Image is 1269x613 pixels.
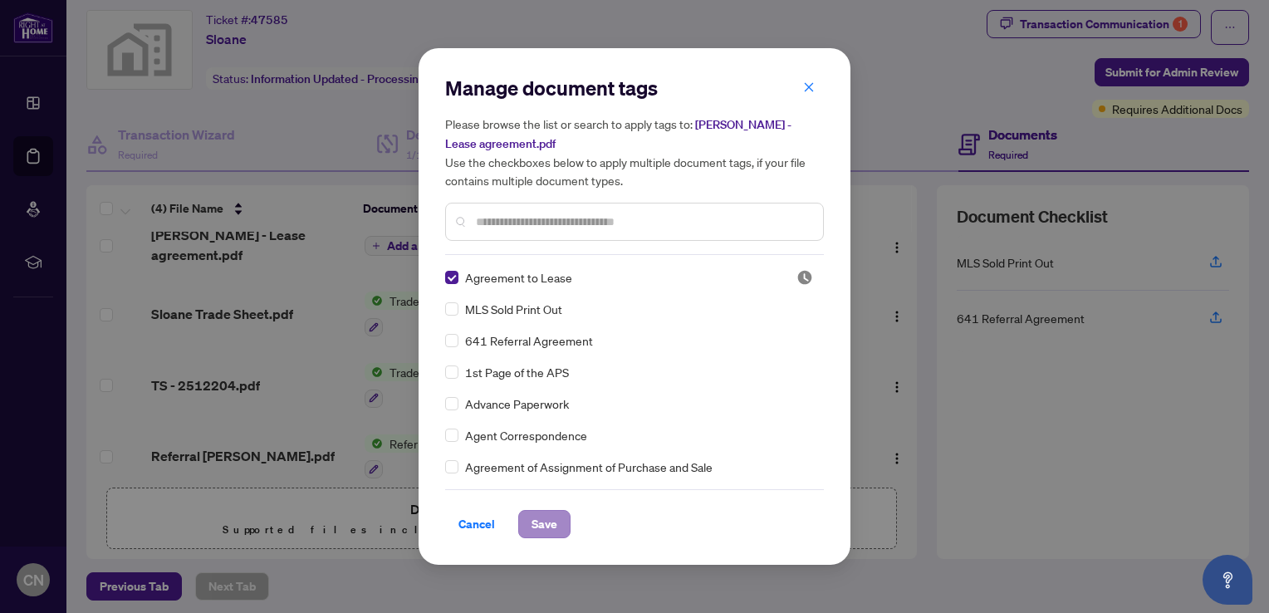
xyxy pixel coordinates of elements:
h2: Manage document tags [445,75,824,101]
img: status [796,269,813,286]
span: Advance Paperwork [465,395,569,413]
span: Save [532,511,557,537]
span: Cancel [458,511,495,537]
button: Save [518,510,571,538]
button: Open asap [1203,555,1252,605]
span: 1st Page of the APS [465,363,569,381]
button: Cancel [445,510,508,538]
span: 641 Referral Agreement [465,331,593,350]
span: Agreement of Assignment of Purchase and Sale [465,458,713,476]
span: MLS Sold Print Out [465,300,562,318]
span: Agreement to Lease [465,268,572,287]
span: Agent Correspondence [465,426,587,444]
span: Pending Review [796,269,813,286]
h5: Please browse the list or search to apply tags to: Use the checkboxes below to apply multiple doc... [445,115,824,189]
span: close [803,81,815,93]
